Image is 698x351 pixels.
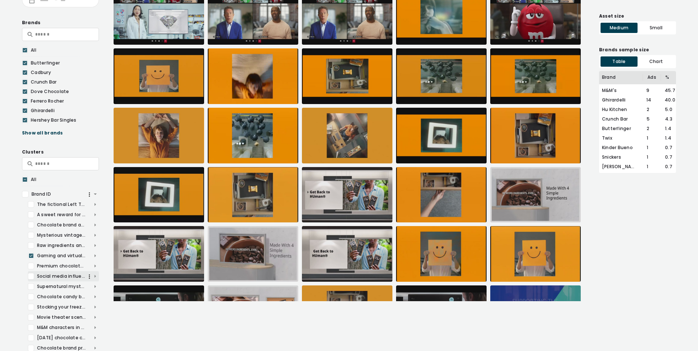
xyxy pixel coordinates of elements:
img: Ghirardelli_pathmatics_797286787__007.jpeg [490,108,581,163]
div: Gaming and virtual meetings with chocolate brand integration [37,252,86,259]
img: Crunch_Bar_pathmatics_586291839__018.jpeg [114,285,204,341]
img: arrow_drop_down_open-b7514784.svg [92,293,99,300]
div: 9 [642,87,660,94]
div: Supernatural mystery and warm family moments at home [37,283,86,290]
img: arrow_drop_down_open-b7514784.svg [92,242,99,249]
div: [PERSON_NAME] [602,163,642,170]
div: Twix [602,135,642,141]
div: Stocking your freezer and shelves with favorite candy [37,304,86,310]
div: Crunch Bar [31,79,95,85]
div: Social media influencers promoting chocolate in home settings [37,273,86,280]
div: 14 [642,97,660,103]
img: arrow_drop_down_open-b7514784.svg [92,221,99,229]
img: Hu_Kitchen_pathmatics_385386775__004.jpeg [302,226,392,282]
img: arrow_drop_down_open-b7514784.svg [92,324,99,331]
div: Snickers [602,154,642,160]
img: Ghirardelli_pathmatics_798077540__006.jpeg [302,285,392,341]
img: Hu_Kitchen_pathmatics_461643745__003.jpeg [208,226,298,282]
div: Raw ingredients and celebratory food scenes in industrial settings [28,240,99,251]
div: Hershey Bar Singles [31,117,95,123]
div: Brands sample size [599,46,676,53]
div: Chocolate brand advertising at construction sites and events [37,222,86,228]
div: [DATE] chocolate candy advertising and product comparisons [37,335,86,341]
img: Ghirardelli_pathmatics_455007358__004.jpeg [396,48,487,104]
div: Kinder Bueno [602,144,642,151]
div: All [31,176,95,183]
div: 4.3 [661,116,673,122]
div: The fictional Left Twix and Right Twix factories. [28,199,99,210]
div: Brand ID [22,189,99,199]
div: Chart [638,56,675,67]
img: Ghirardelli_pathmatics_308370097__011.jpeg [490,226,581,282]
div: 0.7 [661,154,673,160]
div: Stocking your freezer and shelves with favorite candy [28,302,99,312]
img: arrow_drop_down_open-b7514784.svg [92,211,99,218]
img: arrow_drop_down_open-b7514784.svg [92,334,99,341]
img: Hu_Kitchen_pathmatics_385386775__005.jpeg [114,226,204,282]
div: Chocolate candy bar packaging and promotional advertisements [37,293,86,300]
div: Ghirardelli [602,97,642,103]
div: 1.4 [661,125,673,132]
div: Raw ingredients and celebratory food scenes in industrial settings [37,242,86,249]
div: Mysterious vintage wooden box with a distinctive logo [28,230,99,240]
div: Ads [643,74,661,81]
div: 2 [642,106,661,113]
div: Clusters [22,148,99,156]
img: Ghirardelli_pathmatics_797286787__016.jpeg [396,226,487,282]
div: 2 [642,125,661,132]
img: Crunch_Bar_pathmatics_315082006__013.jpeg [490,285,581,341]
img: arrow_drop_down_open-b7514784.svg [92,303,99,311]
div: Brand ID [32,191,86,197]
div: 40.0 [660,97,673,103]
div: Chocolate brand advertising at construction sites and events [28,220,99,230]
div: Asset size [599,12,676,20]
img: Crunch_Bar_pathmatics_584732568__011.jpeg [396,285,487,341]
img: Ghirardelli_pathmatics_798077540__020.jpeg [114,108,204,163]
img: arrow_drop_down_open-b7514784.svg [92,283,99,290]
div: Dove Chocolate [31,88,95,95]
img: Ghirardelli_pathmatics_797286787__019.jpeg [208,48,298,104]
div: Movie theater scenes and cinematic experiences with snacks [37,314,86,321]
div: [DATE] chocolate candy advertising and product comparisons [28,333,99,343]
div: M&M characters in various promotional scenarios and settings [28,322,99,333]
div: A sweet reward for hard work and do-it-yourself projects [37,211,86,218]
div: Supernatural mystery and warm family moments at home [28,281,99,292]
img: Ghirardelli_pathmatics_797286787__006.jpeg [396,167,487,223]
div: 1 [642,144,661,151]
div: 45.7 [660,87,673,94]
img: arrow_drop_down_open-b7514784.svg [92,252,99,259]
div: Premium chocolate brand packaging and unwrapping experience [28,261,99,271]
div: Ghirardelli [31,107,95,114]
img: arrow_drop_down_open-b7514784.svg [92,314,99,321]
div: Premium chocolate brand packaging and unwrapping experience [37,263,86,269]
img: Hu_Kitchen_pathmatics_461643745__013.jpeg [208,285,298,341]
img: arrow_drop_down-cd8b5fdd.svg [92,191,99,198]
div: Chocolate candy bar packaging and promotional advertisements [28,292,99,302]
div: Gaming and virtual meetings with chocolate brand integration [28,251,99,261]
img: Hu_Kitchen_pathmatics_385386775__006.jpeg [302,167,392,223]
div: M&M characters in various promotional scenarios and settings [37,324,86,331]
div: Hu Kitchen [602,106,642,113]
img: Ghirardelli_pathmatics_798083553__004.jpeg [490,48,581,104]
div: Show all brands [22,129,99,137]
div: Medium [601,23,638,33]
img: Ghirardelli_pathmatics_798077540__014.jpeg [302,108,392,163]
img: arrow_drop_down_open-b7514784.svg [92,232,99,239]
div: Social media influencers promoting chocolate in home settings [28,271,99,281]
img: Ghirardelli_pathmatics_455007358__003.jpeg [114,167,204,223]
div: 0.7 [661,163,673,170]
div: Small [638,23,675,33]
div: Table [601,56,638,67]
div: 1.4 [661,135,673,141]
div: Cadbury [31,69,95,76]
div: The fictional Left Twix and Right Twix factories. [37,201,86,208]
div: A sweet reward for hard work and do-it-yourself projects [28,210,99,220]
div: 5.0 [661,106,673,113]
img: Ghirardelli_pathmatics_308370097__002.jpeg [208,167,298,223]
div: 1 [642,163,661,170]
div: Ferrero Rocher [31,98,95,104]
div: 0.7 [661,144,673,151]
div: 5 [642,116,661,122]
div: All [31,47,95,53]
div: 1 [642,154,661,160]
